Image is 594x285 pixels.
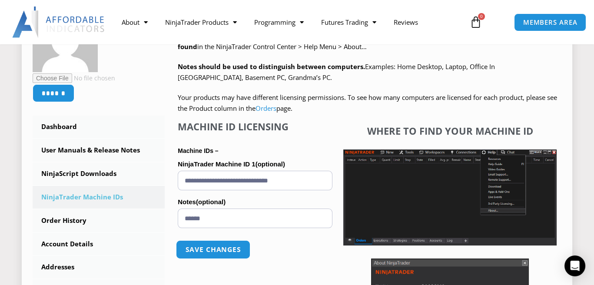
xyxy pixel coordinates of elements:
a: Orders [256,104,276,113]
span: MEMBERS AREA [523,19,577,26]
span: (optional) [196,198,226,205]
a: NinjaTrader Products [156,12,246,32]
span: (optional) [256,160,285,168]
a: User Manuals & Release Notes [33,139,165,162]
span: Examples: Home Desktop, Laptop, Office In [GEOGRAPHIC_DATA], Basement PC, Grandma’s PC. [178,62,495,82]
a: Reviews [385,12,427,32]
img: Screenshot 2025-01-17 1155544 | Affordable Indicators – NinjaTrader [343,149,557,245]
span: Your products may have different licensing permissions. To see how many computers are licensed fo... [178,93,557,113]
a: Account Details [33,233,165,255]
h4: Where to find your Machine ID [343,125,557,136]
strong: Notes should be used to distinguish between computers. [178,62,365,71]
img: LogoAI | Affordable Indicators – NinjaTrader [12,7,106,38]
a: Order History [33,209,165,232]
span: 0 [478,13,485,20]
label: Notes [178,196,332,209]
a: Programming [246,12,312,32]
h4: Machine ID Licensing [178,121,332,132]
a: 0 [457,10,495,35]
nav: Menu [113,12,464,32]
label: NinjaTrader Machine ID 1 [178,158,332,171]
a: Addresses [33,256,165,278]
a: Futures Trading [312,12,385,32]
a: About [113,12,156,32]
div: Open Intercom Messenger [564,255,585,276]
a: NinjaScript Downloads [33,162,165,185]
a: Dashboard [33,116,165,138]
a: MEMBERS AREA [514,13,587,31]
a: NinjaTrader Machine IDs [33,186,165,209]
strong: Machine IDs – [178,147,218,154]
button: Save changes [176,240,250,259]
